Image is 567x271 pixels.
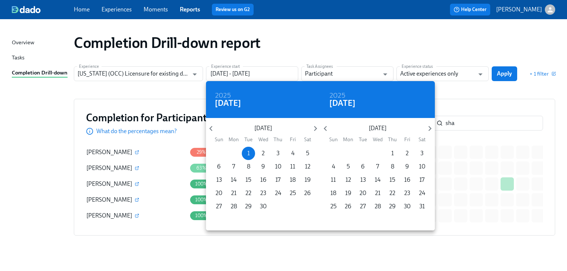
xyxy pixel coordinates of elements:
span: Sat [415,136,429,143]
button: 6 [212,160,226,173]
button: 30 [257,200,270,213]
p: 3 [276,149,279,157]
button: 3 [415,147,429,160]
button: 16 [401,173,414,187]
button: 27 [356,200,370,213]
p: 1 [391,149,394,157]
button: 20 [356,187,370,200]
button: 30 [401,200,414,213]
p: 6 [217,163,221,171]
p: 25 [290,189,296,197]
p: 11 [290,163,295,171]
button: 7 [371,160,384,173]
button: 28 [371,200,384,213]
p: 9 [261,163,265,171]
button: 4 [286,147,299,160]
p: 3 [420,149,423,157]
p: 18 [290,176,296,184]
p: 29 [389,202,396,211]
p: 7 [232,163,235,171]
button: 9 [257,160,270,173]
p: 10 [419,163,425,171]
p: 28 [231,202,237,211]
button: 4 [327,160,340,173]
p: 29 [245,202,252,211]
span: Fri [286,136,299,143]
p: [DATE] [216,124,310,132]
p: 30 [260,202,267,211]
button: 17 [415,173,429,187]
span: Sun [327,136,340,143]
h6: 2025 [215,90,231,102]
p: 24 [419,189,425,197]
button: 2025 [215,92,231,100]
span: Thu [386,136,399,143]
p: 8 [247,163,250,171]
p: 23 [260,189,266,197]
button: 8 [242,160,255,173]
button: 11 [286,160,299,173]
span: Wed [371,136,384,143]
p: 10 [275,163,281,171]
p: 21 [375,189,381,197]
p: 31 [419,202,425,211]
button: 12 [341,173,355,187]
p: 14 [231,176,237,184]
button: [DATE] [215,100,241,107]
p: 26 [304,189,311,197]
p: 7 [376,163,379,171]
button: 5 [341,160,355,173]
button: 2 [257,147,270,160]
button: 29 [386,200,399,213]
span: Sun [212,136,226,143]
p: 27 [360,202,366,211]
p: 24 [275,189,281,197]
button: 1 [242,147,255,160]
button: 24 [415,187,429,200]
button: 25 [286,187,299,200]
p: 17 [419,176,425,184]
button: 18 [286,173,299,187]
p: 30 [404,202,410,211]
h6: 2025 [329,90,346,102]
button: 9 [401,160,414,173]
p: 13 [216,176,222,184]
p: 2 [262,149,265,157]
span: Sat [301,136,314,143]
span: Wed [257,136,270,143]
p: 19 [305,176,311,184]
p: 14 [375,176,381,184]
p: 15 [245,176,251,184]
button: 26 [341,200,355,213]
button: 12 [301,160,314,173]
p: 16 [260,176,267,184]
p: 28 [375,202,381,211]
p: 23 [404,189,410,197]
button: 7 [227,160,240,173]
span: Tue [356,136,370,143]
button: 14 [371,173,384,187]
p: 4 [291,149,295,157]
span: Mon [227,136,240,143]
button: 3 [271,147,285,160]
button: 26 [301,187,314,200]
button: 24 [271,187,285,200]
button: 29 [242,200,255,213]
p: 27 [216,202,222,211]
p: 22 [389,189,395,197]
p: 6 [361,163,365,171]
button: 1 [386,147,399,160]
button: 22 [242,187,255,200]
span: Mon [341,136,355,143]
p: 12 [346,176,351,184]
p: 8 [391,163,394,171]
button: 31 [415,200,429,213]
button: 28 [227,200,240,213]
button: 15 [386,173,399,187]
button: 19 [301,173,314,187]
p: 26 [345,202,351,211]
button: 13 [356,173,370,187]
p: 21 [231,189,237,197]
span: Tue [242,136,255,143]
button: 8 [386,160,399,173]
